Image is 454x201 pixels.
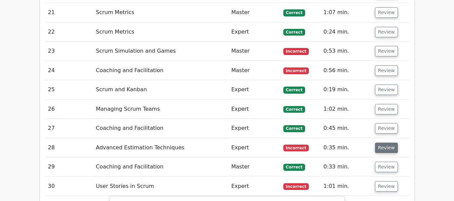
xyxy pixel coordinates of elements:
[229,177,280,196] td: Expert
[375,123,398,134] button: Review
[93,157,229,177] td: Coaching and Facilitation
[93,22,229,42] td: Scrum Metrics
[93,100,229,119] td: Managing Scrum Teams
[45,22,93,42] td: 22
[229,3,280,22] td: Master
[229,42,280,61] td: Master
[321,157,372,177] td: 0:33 min.
[321,100,372,119] td: 1:02 min.
[283,29,305,36] span: Correct
[45,157,93,177] td: 29
[93,42,229,61] td: Scrum Simulation and Games
[229,80,280,99] td: Expert
[375,46,398,56] button: Review
[321,42,372,61] td: 0:53 min.
[321,3,372,22] td: 1:07 min.
[283,48,309,55] span: Incorrect
[229,157,280,177] td: Master
[283,106,305,113] span: Correct
[283,87,305,93] span: Correct
[375,143,398,153] button: Review
[321,119,372,138] td: 0:45 min.
[283,125,305,132] span: Correct
[93,3,229,22] td: Scrum Metrics
[321,22,372,42] td: 0:24 min.
[229,61,280,80] td: Master
[93,61,229,80] td: Coaching and Facilitation
[229,119,280,138] td: Expert
[283,9,305,16] span: Correct
[321,138,372,157] td: 0:35 min.
[93,80,229,99] td: Scrum and Kanban
[45,42,93,61] td: 23
[321,80,372,99] td: 0:19 min.
[283,183,309,190] span: Incorrect
[321,177,372,196] td: 1:01 min.
[93,138,229,157] td: Advanced Estimation Techniques
[45,100,93,119] td: 26
[45,177,93,196] td: 30
[375,7,398,18] button: Review
[93,119,229,138] td: Coaching and Facilitation
[283,145,309,151] span: Incorrect
[375,65,398,76] button: Review
[45,3,93,22] td: 21
[229,138,280,157] td: Expert
[45,119,93,138] td: 27
[375,162,398,172] button: Review
[45,61,93,80] td: 24
[375,181,398,192] button: Review
[283,67,309,74] span: Incorrect
[321,61,372,80] td: 0:56 min.
[229,22,280,42] td: Expert
[229,100,280,119] td: Expert
[375,27,398,37] button: Review
[45,80,93,99] td: 25
[283,164,305,170] span: Correct
[45,138,93,157] td: 28
[93,177,229,196] td: User Stories in Scrum
[375,85,398,95] button: Review
[375,104,398,114] button: Review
